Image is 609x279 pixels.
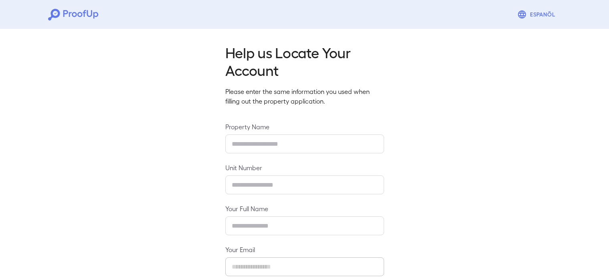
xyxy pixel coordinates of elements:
[225,245,384,254] label: Your Email
[514,6,561,22] button: Espanõl
[225,87,384,106] p: Please enter the same information you used when filling out the property application.
[225,204,384,213] label: Your Full Name
[225,163,384,172] label: Unit Number
[225,43,384,79] h2: Help us Locate Your Account
[225,122,384,131] label: Property Name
